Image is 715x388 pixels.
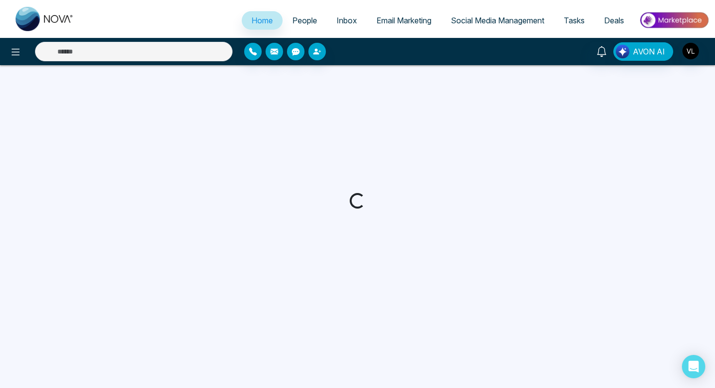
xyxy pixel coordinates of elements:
span: Email Marketing [376,16,431,25]
a: Inbox [327,11,367,30]
span: Inbox [337,16,357,25]
img: Lead Flow [616,45,629,58]
a: Social Media Management [441,11,554,30]
img: Nova CRM Logo [16,7,74,31]
span: Social Media Management [451,16,544,25]
img: Market-place.gif [639,9,709,31]
a: People [283,11,327,30]
span: Deals [604,16,624,25]
a: Email Marketing [367,11,441,30]
span: Tasks [564,16,585,25]
img: User Avatar [682,43,699,59]
span: Home [251,16,273,25]
span: People [292,16,317,25]
span: AVON AI [633,46,665,57]
button: AVON AI [613,42,673,61]
div: Open Intercom Messenger [682,355,705,378]
a: Deals [594,11,634,30]
a: Home [242,11,283,30]
a: Tasks [554,11,594,30]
